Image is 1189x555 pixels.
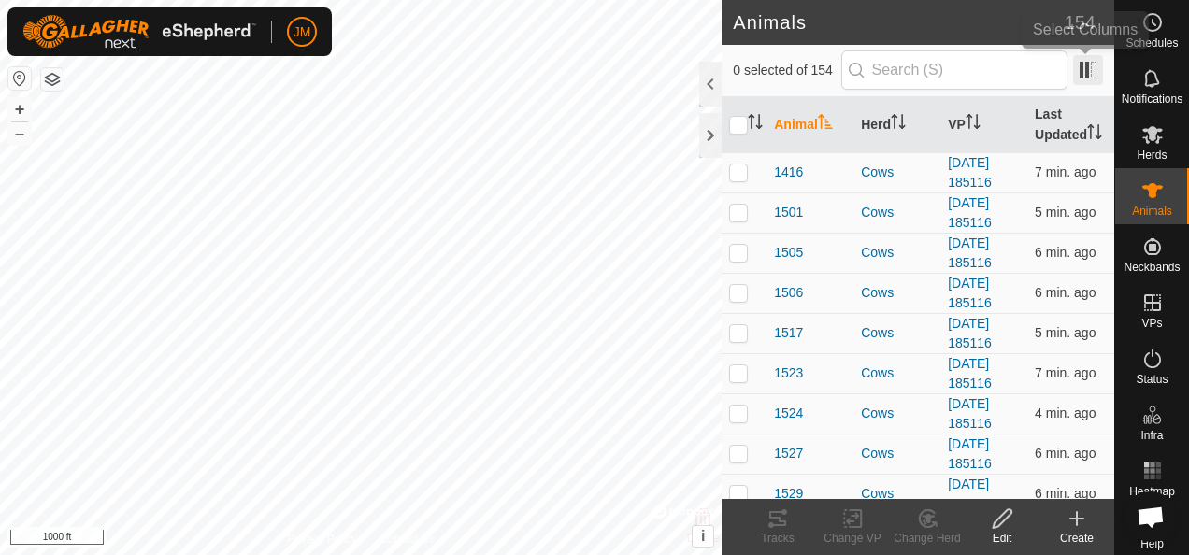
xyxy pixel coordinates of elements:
[693,526,713,547] button: i
[948,195,992,230] a: [DATE] 185116
[1035,486,1096,501] span: Sep 16, 2025, 10:07 PM
[1087,127,1102,142] p-sorticon: Activate to sort
[948,396,992,431] a: [DATE] 185116
[1035,205,1096,220] span: Sep 16, 2025, 10:07 PM
[1140,538,1164,549] span: Help
[1122,93,1182,105] span: Notifications
[380,531,435,548] a: Contact Us
[774,283,803,303] span: 1506
[815,530,890,547] div: Change VP
[1132,206,1172,217] span: Animals
[774,323,803,343] span: 1517
[841,50,1067,90] input: Search (S)
[774,404,803,423] span: 1524
[774,163,803,182] span: 1416
[1039,530,1114,547] div: Create
[861,243,933,263] div: Cows
[853,97,940,153] th: Herd
[1027,97,1114,153] th: Last Updated
[701,528,705,544] span: i
[1125,37,1178,49] span: Schedules
[1035,164,1096,179] span: Sep 16, 2025, 10:06 PM
[1124,262,1180,273] span: Neckbands
[1035,325,1096,340] span: Sep 16, 2025, 10:08 PM
[1035,446,1096,461] span: Sep 16, 2025, 10:06 PM
[733,61,840,80] span: 0 selected of 154
[774,203,803,222] span: 1501
[766,97,853,153] th: Animal
[891,117,906,132] p-sorticon: Activate to sort
[1125,491,1176,542] div: Open chat
[948,235,992,270] a: [DATE] 185116
[1129,486,1175,497] span: Heatmap
[948,155,992,190] a: [DATE] 185116
[774,363,803,383] span: 1523
[861,203,933,222] div: Cows
[818,117,833,132] p-sorticon: Activate to sort
[8,98,31,121] button: +
[1035,406,1096,420] span: Sep 16, 2025, 10:08 PM
[1065,8,1096,36] span: 154
[861,163,933,182] div: Cows
[965,530,1039,547] div: Edit
[774,484,803,504] span: 1529
[948,276,992,310] a: [DATE] 185116
[1035,365,1096,380] span: Sep 16, 2025, 10:06 PM
[861,484,933,504] div: Cows
[41,68,64,91] button: Map Layers
[740,530,815,547] div: Tracks
[966,117,981,132] p-sorticon: Activate to sort
[8,67,31,90] button: Reset Map
[948,356,992,391] a: [DATE] 185116
[861,363,933,383] div: Cows
[287,531,357,548] a: Privacy Policy
[1136,374,1168,385] span: Status
[774,444,803,463] span: 1527
[22,15,256,49] img: Gallagher Logo
[861,323,933,343] div: Cows
[861,444,933,463] div: Cows
[8,122,31,145] button: –
[1035,245,1096,260] span: Sep 16, 2025, 10:07 PM
[1141,318,1162,329] span: VPs
[948,316,992,350] a: [DATE] 185116
[940,97,1027,153] th: VP
[861,404,933,423] div: Cows
[890,530,965,547] div: Change Herd
[948,436,992,471] a: [DATE] 185116
[1035,285,1096,300] span: Sep 16, 2025, 10:06 PM
[733,11,1064,34] h2: Animals
[861,283,933,303] div: Cows
[1137,149,1167,161] span: Herds
[748,117,763,132] p-sorticon: Activate to sort
[1140,430,1163,441] span: Infra
[294,22,311,42] span: JM
[948,477,992,511] a: [DATE] 185116
[774,243,803,263] span: 1505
